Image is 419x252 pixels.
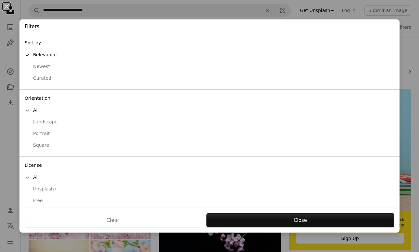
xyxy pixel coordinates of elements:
h4: Filters [25,23,39,30]
button: Clear [25,213,201,227]
div: License [19,159,400,172]
button: Landscape [19,116,400,128]
button: Portrait [19,128,400,140]
button: Close [206,213,394,227]
div: Square [25,142,394,149]
button: Square [19,140,400,151]
button: Newest [19,61,400,73]
div: Free [25,198,394,204]
button: Relevance [19,49,400,61]
div: All [25,174,394,181]
button: All [19,172,400,183]
button: Unsplash+ [19,183,400,195]
button: Free [19,195,400,207]
div: Newest [25,63,394,70]
button: Curated [19,73,400,84]
div: Unsplash+ [25,186,394,192]
div: Orientation [19,92,400,105]
div: Relevance [25,52,394,58]
div: Portrait [25,131,394,137]
div: Curated [25,75,394,82]
button: All [19,105,400,116]
div: All [25,107,394,114]
div: Sort by [19,37,400,49]
div: Landscape [25,119,394,125]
